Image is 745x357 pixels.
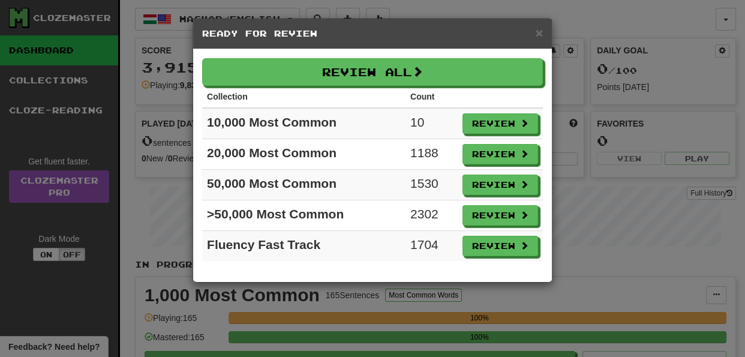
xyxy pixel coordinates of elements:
button: Review All [202,58,543,86]
span: × [536,26,543,40]
h5: Ready for Review [202,28,543,40]
th: Collection [202,86,405,108]
td: 1704 [405,231,458,262]
button: Close [536,26,543,39]
td: 20,000 Most Common [202,139,405,170]
button: Review [462,205,538,226]
th: Count [405,86,458,108]
td: 10 [405,108,458,139]
td: 2302 [405,200,458,231]
td: 10,000 Most Common [202,108,405,139]
button: Review [462,144,538,164]
td: >50,000 Most Common [202,200,405,231]
td: 1188 [405,139,458,170]
td: 50,000 Most Common [202,170,405,200]
button: Review [462,175,538,195]
td: 1530 [405,170,458,200]
button: Review [462,236,538,256]
button: Review [462,113,538,134]
td: Fluency Fast Track [202,231,405,262]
